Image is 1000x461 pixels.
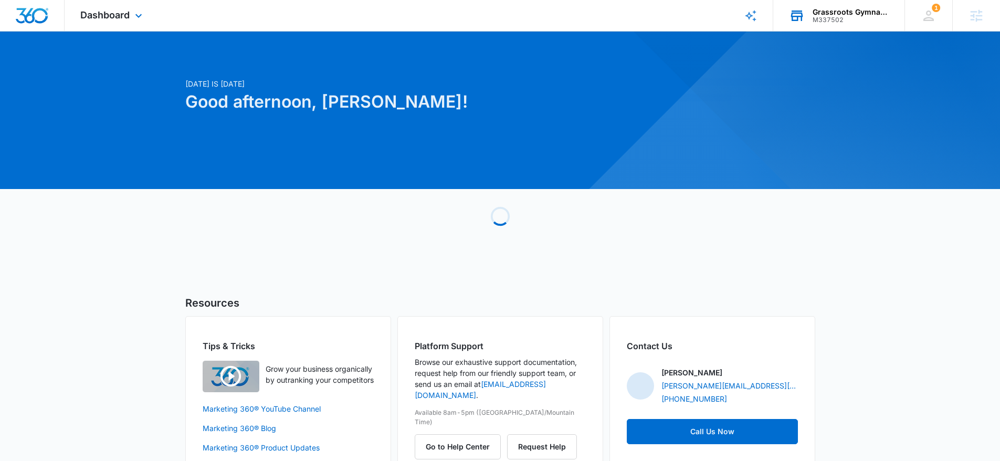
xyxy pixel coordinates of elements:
[813,8,889,16] div: account name
[415,340,586,352] h2: Platform Support
[932,4,940,12] div: notifications count
[203,361,259,392] img: Quick Overview Video
[415,442,507,451] a: Go to Help Center
[185,78,601,89] p: [DATE] is [DATE]
[415,434,501,459] button: Go to Help Center
[627,372,654,400] img: Kinsey Smith
[80,9,130,20] span: Dashboard
[203,423,374,434] a: Marketing 360® Blog
[415,357,586,401] p: Browse our exhaustive support documentation, request help from our friendly support team, or send...
[266,363,374,385] p: Grow your business organically by outranking your competitors
[661,367,722,378] p: [PERSON_NAME]
[507,434,577,459] button: Request Help
[661,393,727,404] a: [PHONE_NUMBER]
[507,442,577,451] a: Request Help
[185,89,601,114] h1: Good afternoon, [PERSON_NAME]!
[185,295,815,311] h5: Resources
[813,16,889,24] div: account id
[203,442,374,453] a: Marketing 360® Product Updates
[627,340,798,352] h2: Contact Us
[932,4,940,12] span: 1
[203,340,374,352] h2: Tips & Tricks
[661,380,798,391] a: [PERSON_NAME][EMAIL_ADDRESS][PERSON_NAME][DOMAIN_NAME]
[415,408,586,427] p: Available 8am-5pm ([GEOGRAPHIC_DATA]/Mountain Time)
[203,403,374,414] a: Marketing 360® YouTube Channel
[627,419,798,444] a: Call Us Now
